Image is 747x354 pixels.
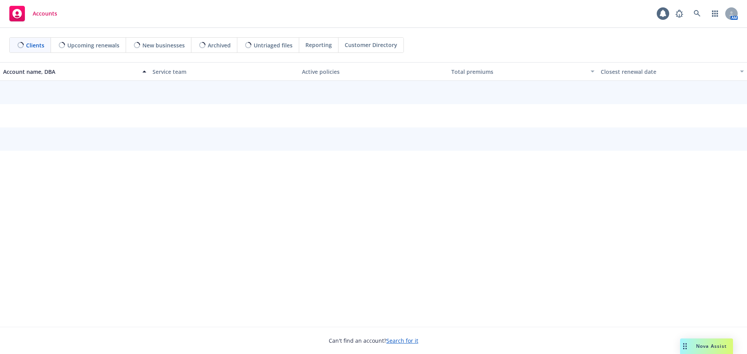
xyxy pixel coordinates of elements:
span: Upcoming renewals [67,41,119,49]
div: Drag to move [680,338,690,354]
span: Can't find an account? [329,337,418,345]
a: Report a Bug [672,6,687,21]
div: Closest renewal date [601,68,735,76]
div: Total premiums [451,68,586,76]
div: Service team [153,68,296,76]
button: Total premiums [448,62,598,81]
a: Search for it [386,337,418,344]
span: Clients [26,41,44,49]
span: Untriaged files [254,41,293,49]
span: Customer Directory [345,41,397,49]
button: Nova Assist [680,338,733,354]
button: Active policies [299,62,448,81]
span: Archived [208,41,231,49]
button: Service team [149,62,299,81]
div: Active policies [302,68,445,76]
span: Reporting [305,41,332,49]
a: Search [689,6,705,21]
span: Nova Assist [696,343,727,349]
a: Switch app [707,6,723,21]
span: New businesses [142,41,185,49]
button: Closest renewal date [598,62,747,81]
a: Accounts [6,3,60,24]
div: Account name, DBA [3,68,138,76]
span: Accounts [33,10,57,17]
